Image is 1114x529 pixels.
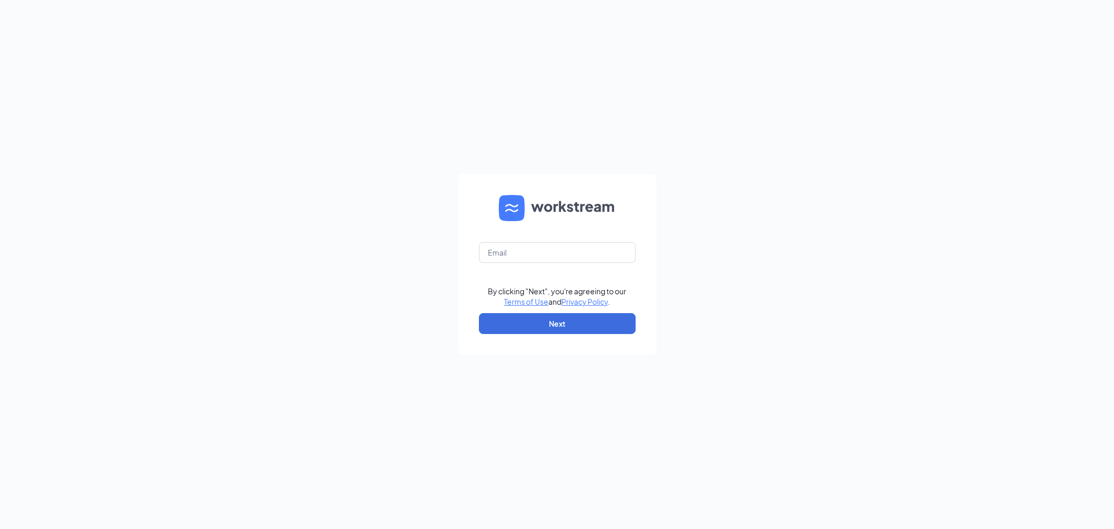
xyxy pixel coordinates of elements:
input: Email [479,242,636,263]
div: By clicking "Next", you're agreeing to our and . [488,286,626,307]
a: Privacy Policy [561,297,608,306]
a: Terms of Use [504,297,548,306]
button: Next [479,313,636,334]
img: WS logo and Workstream text [499,195,616,221]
